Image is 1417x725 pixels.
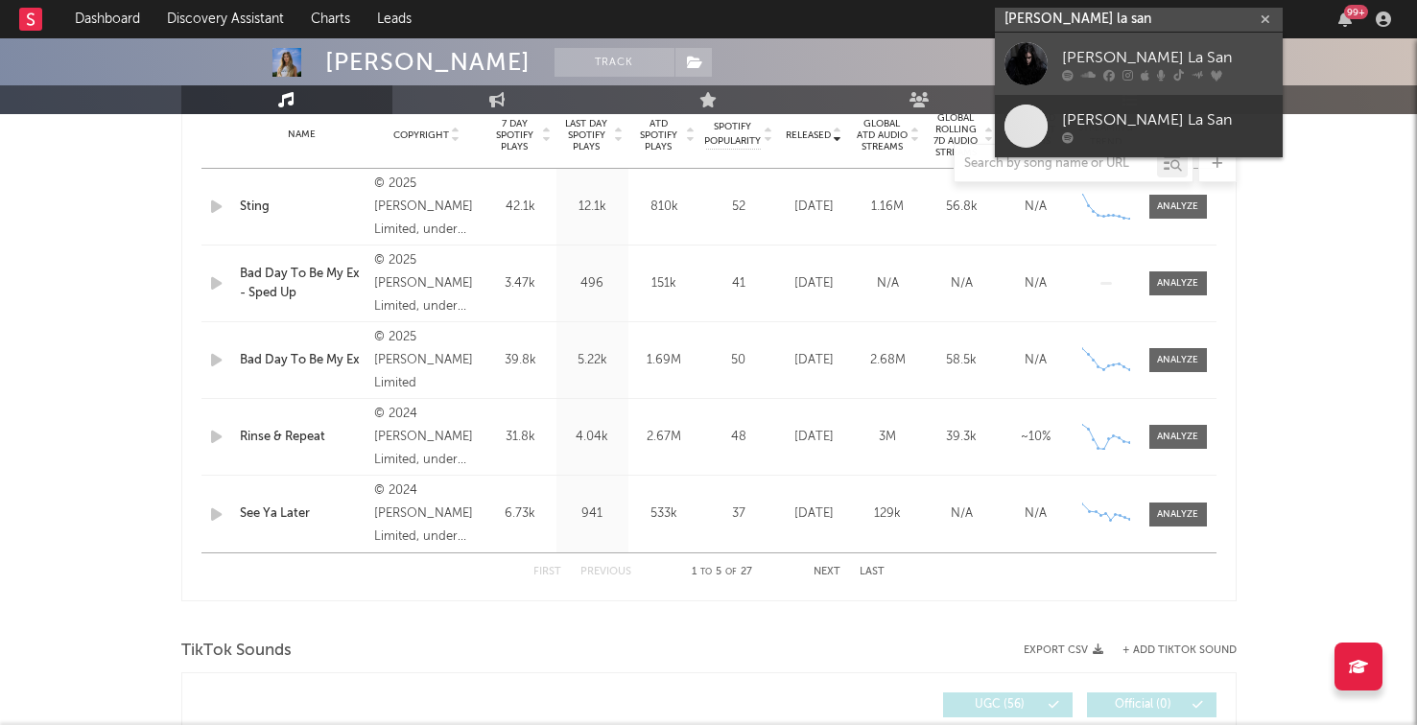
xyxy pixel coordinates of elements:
[705,428,772,447] div: 48
[561,351,624,370] div: 5.22k
[956,699,1044,711] span: UGC ( 56 )
[633,351,696,370] div: 1.69M
[240,198,366,217] a: Sting
[995,95,1283,157] a: [PERSON_NAME] La San
[489,504,552,524] div: 6.73k
[561,428,624,447] div: 4.04k
[374,249,479,318] div: © 2025 [PERSON_NAME] Limited, under exclusive licence to Universal Music Operations Limited
[240,428,366,447] a: Rinse & Repeat
[374,403,479,472] div: © 2024 [PERSON_NAME] Limited, under exclusive licence to Universal Music Operations Limited
[930,428,994,447] div: 39.3k
[240,351,366,370] a: Bad Day To Be My Ex
[240,265,366,302] a: Bad Day To Be My Ex - Sped Up
[561,198,624,217] div: 12.1k
[580,567,631,577] button: Previous
[1062,108,1273,131] div: [PERSON_NAME] La San
[555,48,674,77] button: Track
[1004,351,1068,370] div: N/A
[374,173,479,242] div: © 2025 [PERSON_NAME] Limited, under exclusive licence to Universal Music Operations Limited
[1024,644,1103,656] button: Export CSV
[725,568,737,576] span: of
[489,274,552,293] div: 3.47k
[1344,5,1368,19] div: 99 +
[1338,12,1352,27] button: 99+
[856,118,909,152] span: Global ATD Audio Streams
[561,118,612,152] span: Last Day Spotify Plays
[782,274,846,293] div: [DATE]
[374,326,479,395] div: © 2025 [PERSON_NAME] Limited
[786,129,831,141] span: Released
[670,561,775,584] div: 1 5 27
[633,504,696,524] div: 533k
[856,274,920,293] div: N/A
[1122,645,1237,656] button: + Add TikTok Sound
[1099,699,1188,711] span: Official ( 0 )
[633,118,684,152] span: ATD Spotify Plays
[393,129,449,141] span: Copyright
[705,504,772,524] div: 37
[1004,504,1068,524] div: N/A
[782,428,846,447] div: [DATE]
[1004,274,1068,293] div: N/A
[1103,645,1237,656] button: + Add TikTok Sound
[930,274,994,293] div: N/A
[489,428,552,447] div: 31.8k
[860,567,885,577] button: Last
[704,120,761,149] span: Spotify Popularity
[955,156,1157,172] input: Search by song name or URL
[856,351,920,370] div: 2.68M
[489,351,552,370] div: 39.8k
[782,504,846,524] div: [DATE]
[240,128,366,142] div: Name
[633,198,696,217] div: 810k
[700,568,712,576] span: to
[943,692,1073,717] button: UGC(56)
[930,351,994,370] div: 58.5k
[995,8,1283,32] input: Search for artists
[1004,428,1068,447] div: ~ 10 %
[489,198,552,217] div: 42.1k
[856,198,920,217] div: 1.16M
[930,198,994,217] div: 56.8k
[930,112,982,158] span: Global Rolling 7D Audio Streams
[325,48,531,77] div: [PERSON_NAME]
[705,198,772,217] div: 52
[240,504,366,524] a: See Ya Later
[856,504,920,524] div: 129k
[489,118,540,152] span: 7 Day Spotify Plays
[533,567,561,577] button: First
[1004,198,1068,217] div: N/A
[1062,46,1273,69] div: [PERSON_NAME] La San
[633,428,696,447] div: 2.67M
[782,198,846,217] div: [DATE]
[561,274,624,293] div: 496
[705,351,772,370] div: 50
[561,504,624,524] div: 941
[814,567,840,577] button: Next
[930,504,994,524] div: N/A
[995,33,1283,95] a: [PERSON_NAME] La San
[1087,692,1216,717] button: Official(0)
[181,640,292,663] span: TikTok Sounds
[633,274,696,293] div: 151k
[374,479,479,549] div: © 2024 [PERSON_NAME] Limited, under exclusive licence to Universal Music Operations Limited
[856,428,920,447] div: 3M
[705,274,772,293] div: 41
[782,351,846,370] div: [DATE]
